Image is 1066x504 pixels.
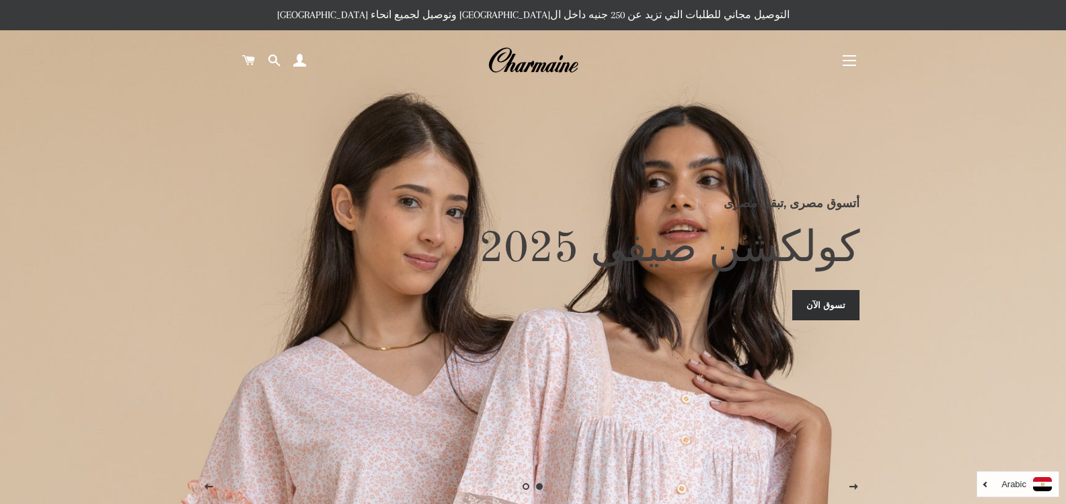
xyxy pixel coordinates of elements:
a: تسوق الآن [792,290,860,320]
a: Arabic [984,477,1052,491]
p: أتسوق مصرى ,تبقى مصرى [206,194,860,213]
i: Arabic [1001,480,1026,489]
button: الصفحه السابقة [192,470,225,504]
button: الصفحه التالية [837,470,870,504]
img: Charmaine Egypt [488,46,578,75]
h2: كولكشن صيفى 2025 [206,223,860,277]
a: الصفحه 1current [533,480,547,493]
a: تحميل الصور 2 [520,480,533,493]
